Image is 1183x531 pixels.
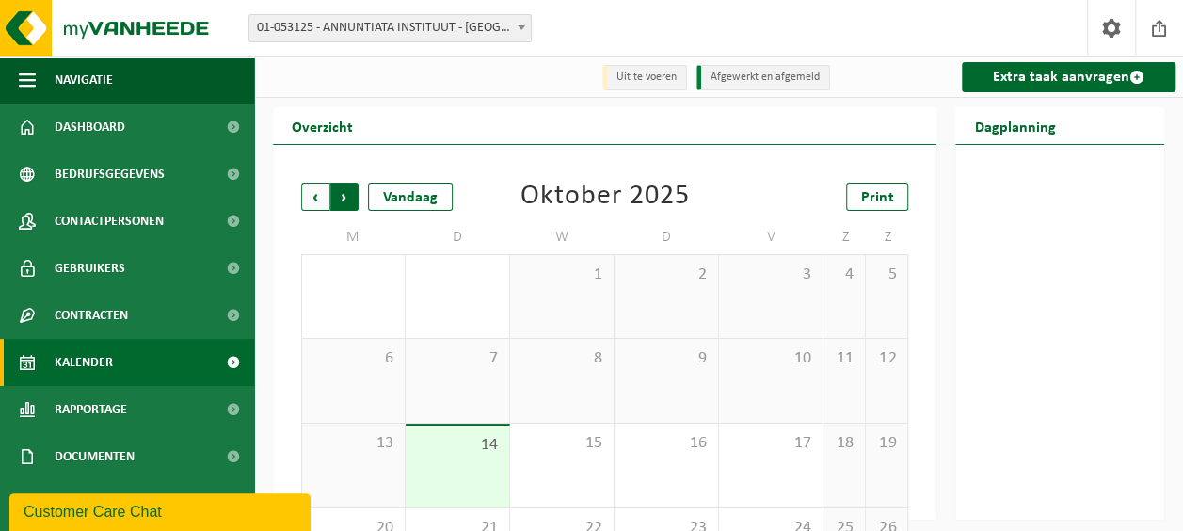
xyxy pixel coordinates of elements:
span: 15 [520,433,604,454]
span: 01-053125 - ANNUNTIATA INSTITUUT - VEURNE [249,15,531,41]
td: D [406,220,510,254]
div: Oktober 2025 [520,183,690,211]
span: 12 [875,348,898,369]
span: Documenten [55,433,135,480]
span: 18 [833,433,855,454]
span: Volgende [330,183,359,211]
span: Vorige [301,183,329,211]
span: 10 [728,348,813,369]
span: Contactpersonen [55,198,164,245]
span: 13 [312,433,395,454]
span: Product Shop [55,480,140,527]
h2: Dagplanning [955,107,1074,144]
span: Print [861,190,893,205]
span: 1 [520,265,604,285]
iframe: chat widget [9,490,314,531]
div: Vandaag [368,183,453,211]
td: D [615,220,719,254]
td: W [510,220,615,254]
span: 3 [728,265,813,285]
span: 14 [415,435,500,456]
li: Uit te voeren [602,65,687,90]
span: 01-053125 - ANNUNTIATA INSTITUUT - VEURNE [248,14,532,42]
a: Extra taak aanvragen [962,62,1175,92]
span: 6 [312,348,395,369]
span: 17 [728,433,813,454]
a: Print [846,183,908,211]
li: Afgewerkt en afgemeld [696,65,830,90]
span: 19 [875,433,898,454]
h2: Overzicht [273,107,372,144]
span: Kalender [55,339,113,386]
span: 11 [833,348,855,369]
td: Z [823,220,866,254]
span: 2 [624,265,709,285]
span: 8 [520,348,604,369]
td: Z [866,220,908,254]
td: M [301,220,406,254]
span: 4 [833,265,855,285]
span: Navigatie [55,56,113,104]
span: Rapportage [55,386,127,433]
span: Gebruikers [55,245,125,292]
span: Bedrijfsgegevens [55,151,165,198]
span: 9 [624,348,709,369]
span: 16 [624,433,709,454]
span: Dashboard [55,104,125,151]
span: 5 [875,265,898,285]
span: 7 [415,348,500,369]
span: Contracten [55,292,128,339]
td: V [719,220,823,254]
